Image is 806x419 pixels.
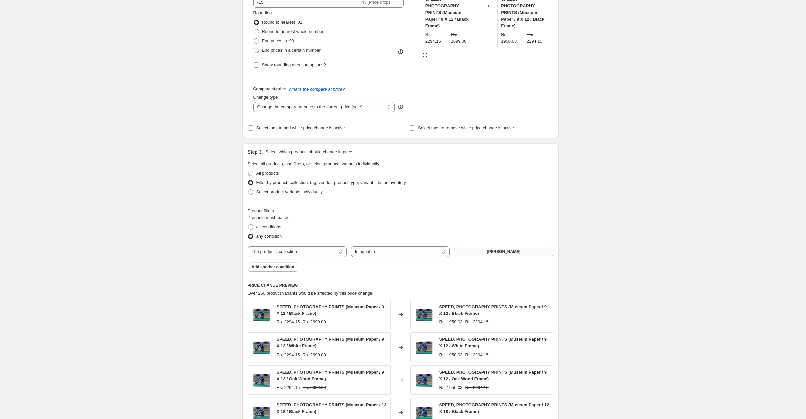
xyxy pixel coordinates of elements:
[256,189,323,194] span: Select product variants individually
[248,291,374,296] span: Over 250 product variants would be affected by this price change:
[454,247,553,256] button: ABDELKADER ALLAM
[262,48,321,53] span: End prices in a certain number
[248,262,298,272] button: Add another condition
[414,370,434,390] img: speed-bike-poster-in-Gallery-Wrap_80x.jpg
[397,104,404,110] div: help
[527,31,550,45] strike: Rs. 2294.15
[451,31,474,45] strike: Rs. 2699.00
[303,384,326,391] strike: Rs. 2699.00
[251,370,271,390] img: speed-bike-poster-in-Gallery-Wrap_80x.jpg
[251,305,271,324] img: speed-bike-poster-in-Gallery-Wrap_80x.jpg
[262,38,294,43] span: End prices in .99
[439,402,549,414] span: SPEED, PHOTOGRAPHY PRINTS (Museum Paper / 12 X 18 / Black Frame)
[256,125,345,130] span: Select tags to add while price change is active
[262,20,302,25] span: Round to nearest .01
[465,384,489,391] strike: Rs. 2294.15
[277,352,300,358] div: Rs. 2294.15
[253,95,278,100] span: Change type
[439,384,463,391] div: Rs. 1950.03
[414,337,434,357] img: speed-bike-poster-in-Gallery-Wrap_80x.jpg
[256,180,406,185] span: Filter by product, collection, tag, vendor, product type, variant title, or inventory
[256,171,279,176] span: All products
[501,31,524,45] div: Rs. 1950.03
[303,319,326,325] strike: Rs. 2699.00
[414,305,434,324] img: speed-bike-poster-in-Gallery-Wrap_80x.jpg
[248,208,553,214] div: Product filters
[303,352,326,358] strike: Rs. 2699.00
[487,249,520,254] span: [PERSON_NAME]
[277,304,384,316] span: SPEED, PHOTOGRAPHY PRINTS (Museum Paper / 9 X 12 / Black Frame)
[253,86,286,92] h3: Compare at price
[277,402,387,414] span: SPEED, PHOTOGRAPHY PRINTS (Museum Paper / 12 X 18 / Black Frame)
[465,319,489,325] strike: Rs. 2294.15
[252,264,294,270] span: Add another condition
[248,161,379,166] span: Select all products, use filters, or select products variants individually
[248,215,290,220] span: Products must match:
[265,149,352,155] p: Select which products should change in price
[439,304,547,316] span: SPEED, PHOTOGRAPHY PRINTS (Museum Paper / 9 X 12 / Black Frame)
[425,31,448,45] div: Rs. 2294.15
[251,337,271,357] img: speed-bike-poster-in-Gallery-Wrap_80x.jpg
[439,319,463,325] div: Rs. 1950.03
[277,370,384,381] span: SPEED, PHOTOGRAPHY PRINTS (Museum Paper / 9 X 12 / Oak Wood Frame)
[253,10,272,15] span: Rounding
[256,224,281,229] span: all conditions
[439,337,547,348] span: SPEED, PHOTOGRAPHY PRINTS (Museum Paper / 9 X 12 / White Frame)
[277,337,384,348] span: SPEED, PHOTOGRAPHY PRINTS (Museum Paper / 9 X 12 / White Frame)
[248,283,553,288] h6: PRICE CHANGE PREVIEW
[256,234,282,239] span: any condition
[277,384,300,391] div: Rs. 2294.15
[248,149,263,155] h2: Step 3.
[418,125,514,130] span: Select tags to remove while price change is active
[277,319,300,325] div: Rs. 2294.15
[289,87,345,92] button: What's the compare at price?
[262,62,326,67] span: Show rounding direction options?
[439,370,547,381] span: SPEED, PHOTOGRAPHY PRINTS (Museum Paper / 9 X 12 / Oak Wood Frame)
[439,352,463,358] div: Rs. 1950.03
[262,29,324,34] span: Round to nearest whole number
[465,352,489,358] strike: Rs. 2294.15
